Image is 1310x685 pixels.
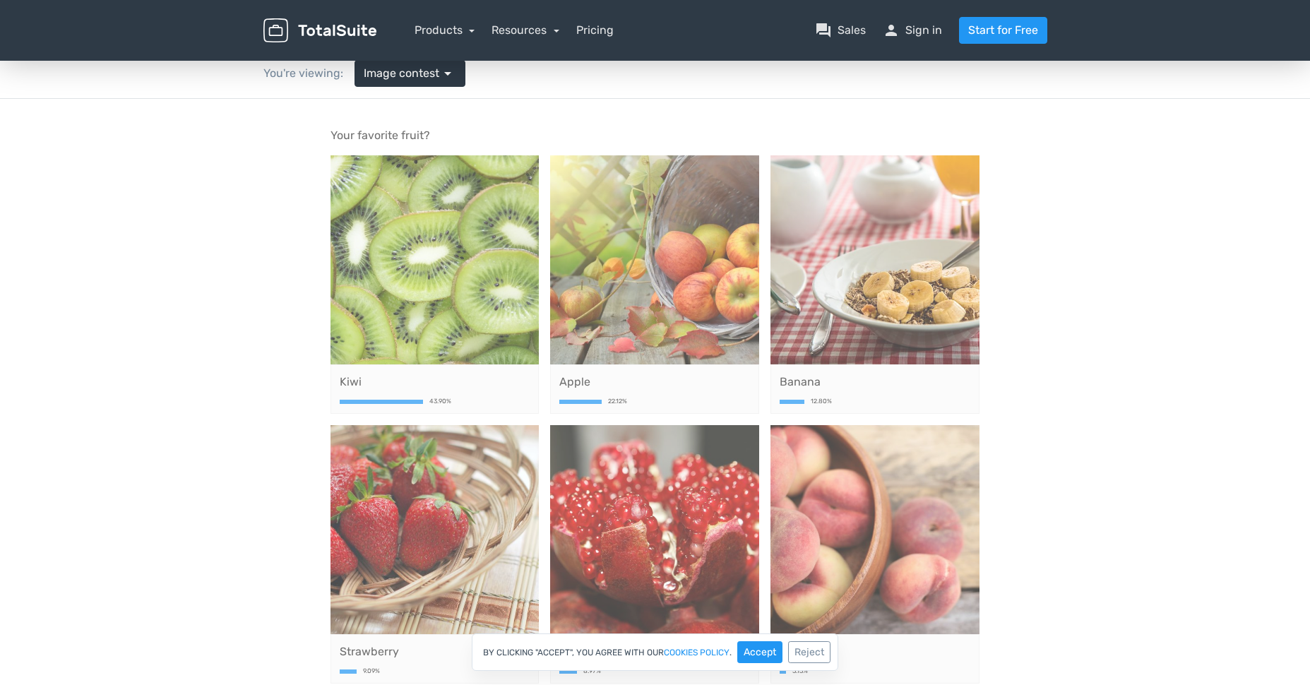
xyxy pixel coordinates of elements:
div: By clicking "Accept", you agree with our . [472,633,838,671]
div: 3.13% [792,569,808,576]
div: You're viewing: [263,65,355,82]
span: Pomegranate [559,544,750,561]
div: 9.09% [363,569,380,576]
div: 12.80% [811,299,832,306]
img: strawberry-1180048_1920-500x500.jpg [331,326,540,535]
span: question_answer [815,22,832,39]
a: Products [415,23,475,37]
a: Resources [492,23,559,37]
a: Start for Free [959,17,1047,44]
span: Strawberry [340,544,530,561]
span: person [883,22,900,39]
a: Pricing [576,22,614,39]
img: peach-3314679_1920-500x500.jpg [770,326,979,535]
img: fruit-3246127_1920-500x500.jpg [331,56,540,266]
button: Accept [737,641,782,663]
img: apple-1776744_1920-500x500.jpg [550,56,759,266]
span: Image contest [364,65,439,82]
a: cookies policy [664,648,730,657]
span: Apple [559,275,750,292]
div: 8.97% [583,569,601,576]
span: arrow_drop_down [439,65,456,82]
img: cereal-898073_1920-500x500.jpg [770,56,979,266]
span: Banana [780,275,970,292]
button: Reject [788,641,830,663]
div: 22.12% [608,299,627,306]
img: TotalSuite for WordPress [263,18,376,43]
a: personSign in [883,22,942,39]
img: pomegranate-196800_1920-500x500.jpg [550,326,759,535]
a: question_answerSales [815,22,866,39]
span: Kiwi [340,275,530,292]
p: Your favorite fruit? [331,28,980,45]
div: 43.90% [429,299,451,306]
span: Peach [780,544,970,561]
a: Image contest arrow_drop_down [355,60,465,87]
